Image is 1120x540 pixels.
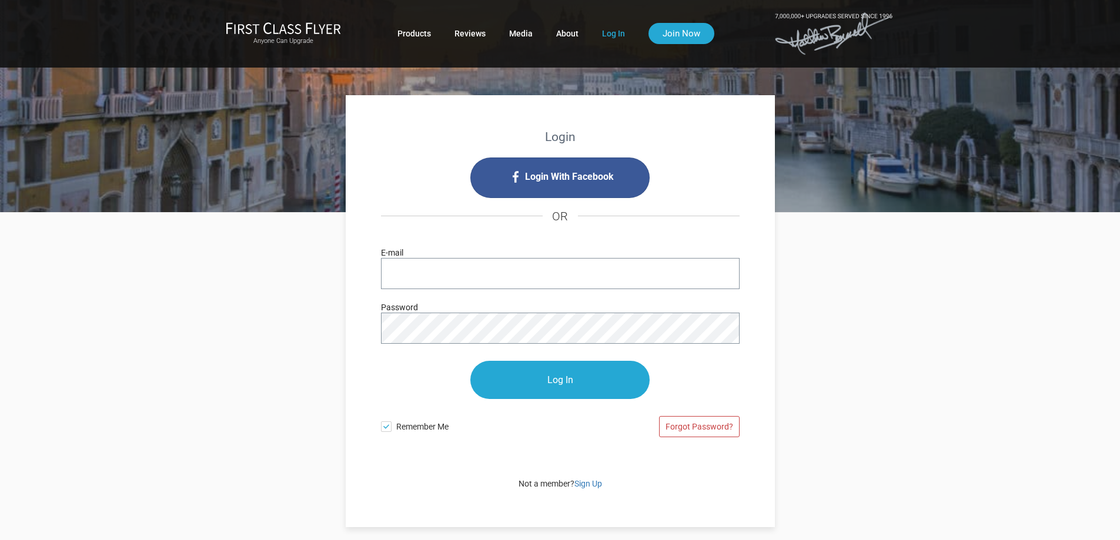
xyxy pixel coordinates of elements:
[381,198,740,234] h4: OR
[226,22,341,34] img: First Class Flyer
[556,23,579,44] a: About
[381,301,418,314] label: Password
[659,416,740,437] a: Forgot Password?
[226,37,341,45] small: Anyone Can Upgrade
[397,23,431,44] a: Products
[525,167,614,186] span: Login With Facebook
[470,361,650,399] input: Log In
[454,23,486,44] a: Reviews
[226,22,341,45] a: First Class FlyerAnyone Can Upgrade
[648,23,714,44] a: Join Now
[574,479,602,488] a: Sign Up
[545,130,576,144] strong: Login
[470,157,650,198] i: Login with Facebook
[396,415,560,433] span: Remember Me
[602,23,625,44] a: Log In
[519,479,602,488] span: Not a member?
[381,246,403,259] label: E-mail
[509,23,533,44] a: Media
